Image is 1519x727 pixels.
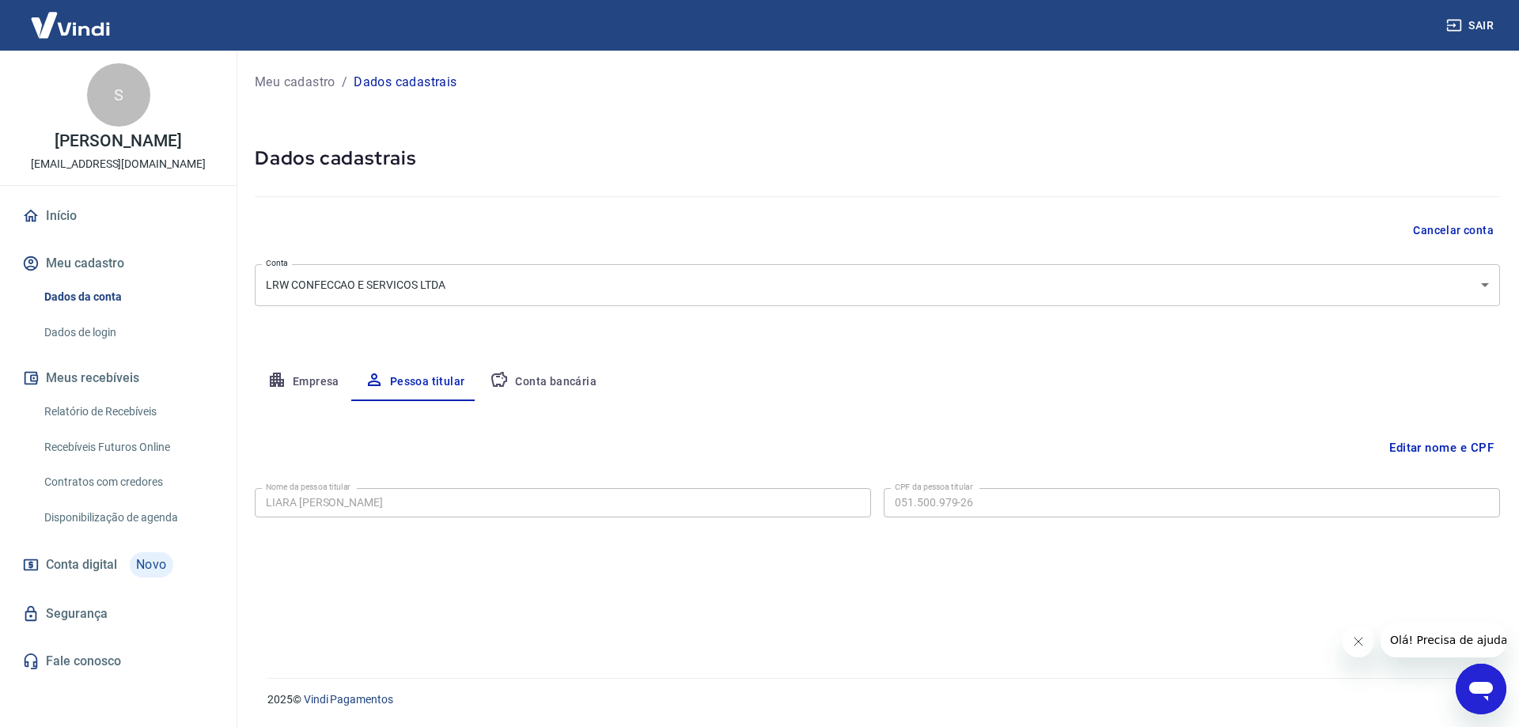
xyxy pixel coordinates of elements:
iframe: Mensagem da empresa [1381,623,1506,657]
p: [PERSON_NAME] [55,133,181,150]
a: Conta digitalNovo [19,546,218,584]
button: Conta bancária [477,363,609,401]
button: Editar nome e CPF [1383,433,1500,463]
a: Relatório de Recebíveis [38,396,218,428]
span: Novo [130,552,173,577]
p: Dados cadastrais [354,73,456,92]
p: [EMAIL_ADDRESS][DOMAIN_NAME] [31,156,206,172]
a: Meu cadastro [255,73,335,92]
a: Dados de login [38,316,218,349]
a: Contratos com credores [38,466,218,498]
p: 2025 © [267,691,1481,708]
a: Disponibilização de agenda [38,502,218,534]
button: Cancelar conta [1407,216,1500,245]
a: Segurança [19,596,218,631]
button: Pessoa titular [352,363,478,401]
iframe: Botão para abrir a janela de mensagens [1456,664,1506,714]
a: Início [19,199,218,233]
a: Vindi Pagamentos [304,693,393,706]
button: Meus recebíveis [19,361,218,396]
span: Conta digital [46,554,117,576]
h5: Dados cadastrais [255,146,1500,171]
div: S [87,63,150,127]
img: Vindi [19,1,122,49]
label: CPF da pessoa titular [895,481,973,493]
button: Sair [1443,11,1500,40]
p: / [342,73,347,92]
label: Conta [266,257,288,269]
a: Recebíveis Futuros Online [38,431,218,464]
button: Empresa [255,363,352,401]
div: LRW CONFECCAO E SERVICOS LTDA [255,264,1500,306]
button: Meu cadastro [19,246,218,281]
a: Dados da conta [38,281,218,313]
label: Nome da pessoa titular [266,481,350,493]
span: Olá! Precisa de ajuda? [9,11,133,24]
a: Fale conosco [19,644,218,679]
iframe: Fechar mensagem [1343,626,1374,657]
